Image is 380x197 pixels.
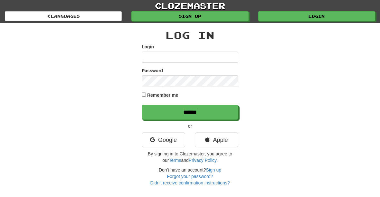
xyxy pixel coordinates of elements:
a: Privacy Policy [189,158,216,163]
a: Didn't receive confirmation instructions? [150,180,230,185]
div: Don't have an account? [142,167,238,186]
label: Login [142,44,154,50]
h2: Log In [142,30,238,40]
a: Sign up [131,11,248,21]
a: Google [142,133,185,147]
a: Forgot your password? [167,174,213,179]
a: Terms [169,158,181,163]
a: Apple [195,133,238,147]
label: Remember me [147,92,178,98]
a: Sign up [206,167,221,172]
label: Password [142,67,163,74]
a: Login [258,11,375,21]
p: By signing in to Clozemaster, you agree to our and . [142,151,238,163]
a: Languages [5,11,122,21]
p: or [142,123,238,129]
